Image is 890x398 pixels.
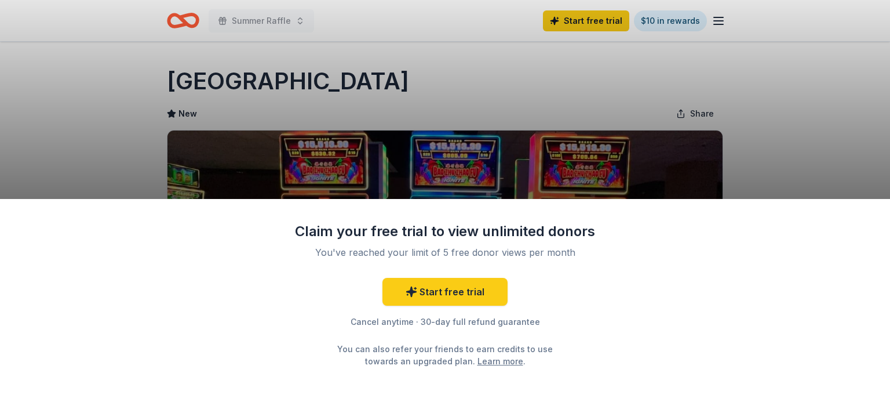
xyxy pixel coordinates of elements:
div: Claim your free trial to view unlimited donors [294,222,596,241]
div: You've reached your limit of 5 free donor views per month [308,245,582,259]
div: Cancel anytime · 30-day full refund guarantee [294,315,596,329]
a: Start free trial [382,278,508,306]
div: You can also refer your friends to earn credits to use towards an upgraded plan. . [327,343,563,367]
a: Learn more [477,355,523,367]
